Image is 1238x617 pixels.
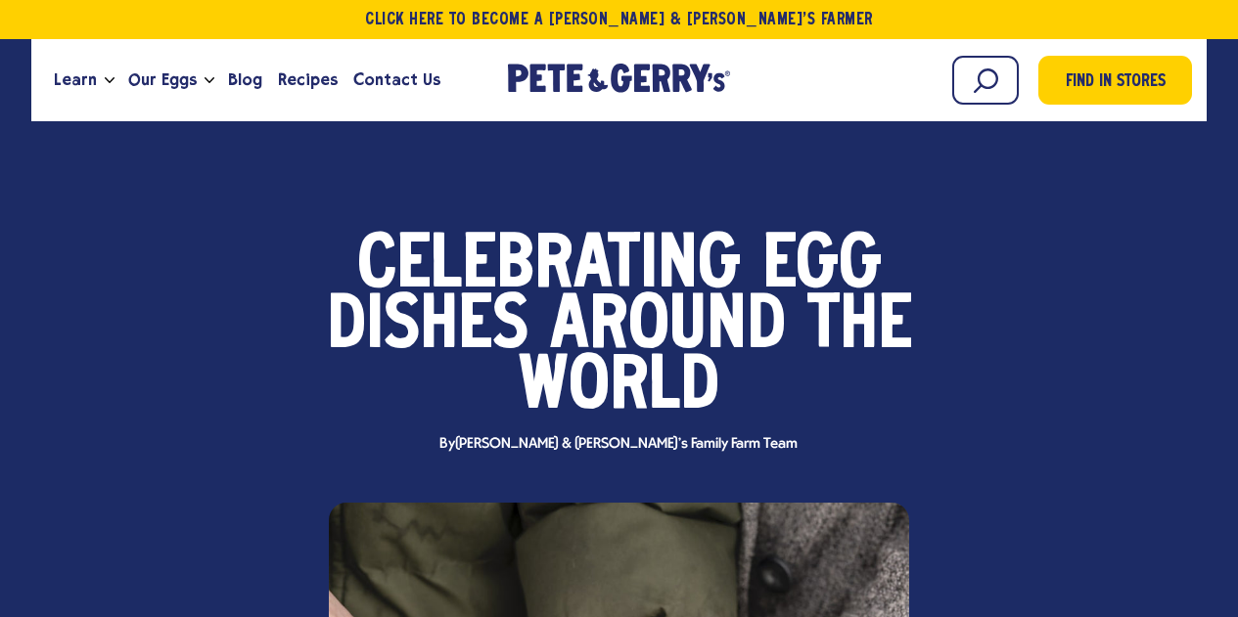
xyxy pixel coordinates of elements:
[327,297,528,358] span: Dishes
[519,358,719,419] span: World
[345,54,448,107] a: Contact Us
[270,54,345,107] a: Recipes
[278,67,338,92] span: Recipes
[762,237,882,297] span: Egg
[952,56,1019,105] input: Search
[455,436,799,452] span: [PERSON_NAME] & [PERSON_NAME]'s Family Farm Team
[550,297,786,358] span: Around
[228,67,262,92] span: Blog
[1066,69,1166,96] span: Find in Stores
[120,54,205,107] a: Our Eggs
[205,77,214,84] button: Open the dropdown menu for Our Eggs
[220,54,270,107] a: Blog
[105,77,115,84] button: Open the dropdown menu for Learn
[807,297,912,358] span: the
[357,237,741,297] span: Celebrating
[54,67,97,92] span: Learn
[46,54,105,107] a: Learn
[1038,56,1192,105] a: Find in Stores
[430,437,807,452] span: By
[353,67,440,92] span: Contact Us
[128,67,197,92] span: Our Eggs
